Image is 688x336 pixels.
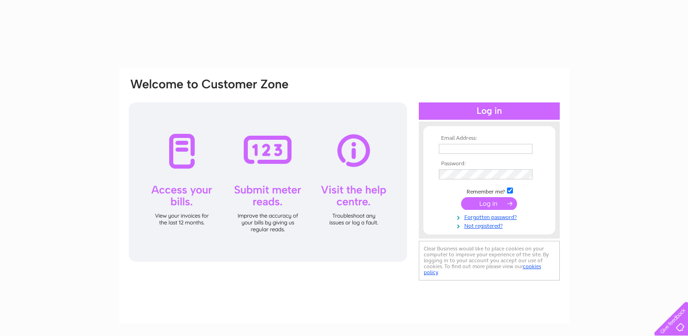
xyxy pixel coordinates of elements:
div: Clear Business would like to place cookies on your computer to improve your experience of the sit... [419,241,560,280]
input: Submit [461,197,517,210]
a: Not registered? [439,221,542,229]
th: Email Address: [437,135,542,142]
a: cookies policy [424,263,541,275]
td: Remember me? [437,186,542,195]
th: Password: [437,161,542,167]
a: Forgotten password? [439,212,542,221]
